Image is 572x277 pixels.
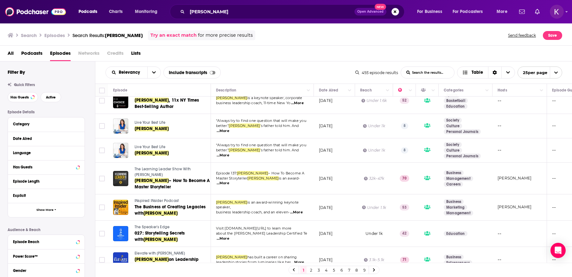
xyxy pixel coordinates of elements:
a: [PERSON_NAME] [498,176,531,180]
button: Category [13,120,79,128]
h2: Choose View [457,66,515,79]
span: [PERSON_NAME] [135,150,169,156]
button: Column Actions [538,87,545,94]
a: Business [444,199,464,204]
span: Quick Filters [14,83,35,87]
a: 3 [315,266,322,274]
button: open menu [130,7,166,17]
div: 493 episode results [355,70,398,75]
span: [PERSON_NAME] [143,211,178,216]
div: Has Guests [421,86,430,94]
span: [PERSON_NAME] [105,32,143,38]
span: leadership stories from luminaries like bas [216,260,291,264]
p: 52 [400,98,409,104]
td: -- [493,247,547,273]
span: [PERSON_NAME] [237,171,268,175]
button: Active [41,92,61,102]
span: Episode 137: [216,171,237,175]
img: User Profile [550,5,564,19]
button: Episode Length [13,177,79,185]
a: [PERSON_NAME], 11x NY Times Best-Selling Author [135,97,210,110]
a: Podcasts [21,48,42,61]
button: open menu [147,67,161,78]
button: Episode Reach [13,237,79,245]
a: [PERSON_NAME] [135,126,210,132]
a: 4 [323,266,329,274]
p: Audience & Reach [8,228,85,232]
button: Gender [13,266,79,274]
div: Under 1.6k [361,98,387,103]
p: 71 [400,257,409,263]
span: [PERSON_NAME] [216,200,247,205]
a: Show notifications dropdown [532,6,542,17]
span: on Leadership Lessons from Legendary Athletes and Coaches [135,257,206,275]
span: Credits [107,48,124,61]
span: better.” [216,148,229,152]
span: [PERSON_NAME] [247,176,279,180]
span: More [497,7,507,16]
div: Episode [113,86,127,94]
button: Save [543,31,562,40]
button: Date Aired [13,135,79,142]
span: INspired INsider Podcast [135,198,179,203]
span: The Speaker's Edge [135,225,169,229]
p: [DATE] [319,257,333,262]
a: Culture [444,148,462,153]
a: 9 [361,266,367,274]
span: Master Storyteller [216,176,247,180]
a: INspired INsider Podcast [135,198,210,204]
span: has built a career on sharing [247,255,297,259]
button: Send feedback [506,30,538,40]
span: [PERSON_NAME] [229,123,260,128]
p: [DATE] [319,98,333,103]
a: Episodes [50,48,71,61]
p: [DATE] [319,148,333,153]
a: Search Results:[PERSON_NAME] [73,32,143,38]
span: better.” [216,123,229,128]
a: 1 [300,266,307,274]
span: [PERSON_NAME] [135,98,169,103]
span: ’s father told him. And [260,123,299,128]
div: Under 1k [363,148,385,153]
span: [PERSON_NAME] [135,126,169,131]
span: Toggle select row [99,148,105,153]
a: 7 [346,266,352,274]
td: -- [493,221,547,247]
a: Personal Journals [444,129,481,134]
a: Society [444,142,462,147]
div: Categories [444,86,463,94]
span: [PERSON_NAME] [229,148,260,152]
a: Management [444,211,473,216]
span: The Learning Leader Show With [PERSON_NAME] [135,167,191,177]
span: about the [PERSON_NAME] Leadership Certified Te [216,231,307,236]
span: ...More [217,129,229,134]
span: Visit [DOMAIN_NAME][URL] to learn more [216,226,292,230]
input: Search podcasts, credits, & more... [187,7,354,17]
div: 3.1k-5.1k [364,257,385,262]
div: Date Aired [13,136,75,141]
div: Include transcripts [163,66,221,79]
span: 027: Storytelling Secrets with [135,230,185,242]
span: [PERSON_NAME] [216,255,247,259]
a: 6 [338,266,345,274]
div: Gender [13,268,74,273]
span: business leadership coach, and an eleven- [216,210,289,214]
div: Has Guests [13,165,74,169]
a: [PERSON_NAME]on Leadership Lessons from Legendary Athletes and Coaches [135,256,210,269]
span: , 11x NY Times Best-Selling Author [135,98,199,109]
div: Episode Reach [13,240,74,244]
span: Monitoring [135,7,157,16]
span: – How To Become A [268,171,304,175]
a: Careers [444,182,463,187]
div: Date Aired [319,86,338,94]
button: open menu [74,7,105,17]
span: Podcasts [79,7,97,16]
a: The Learning Leader Show With [PERSON_NAME] [135,167,210,178]
div: Sort Direction [488,67,501,78]
a: Society [444,118,462,123]
span: Toggle select row [99,98,105,104]
button: Show More [8,203,85,217]
button: open menu [492,7,515,17]
a: Lists [131,48,141,61]
div: 32k-47k [364,176,384,181]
